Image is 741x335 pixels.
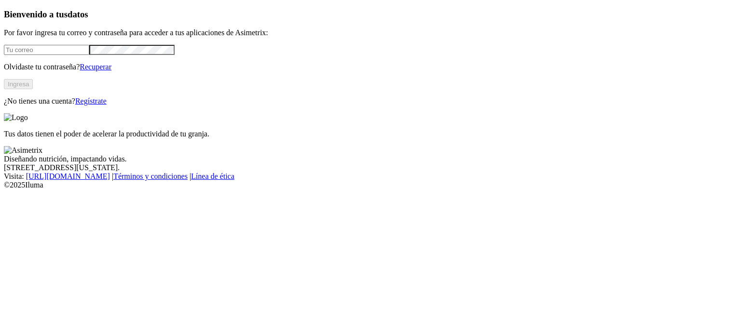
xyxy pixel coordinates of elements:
[4,155,737,163] div: Diseñando nutrición, impactando vidas.
[4,181,737,189] div: © 2025 Iluma
[113,172,188,180] a: Términos y condiciones
[191,172,234,180] a: Línea de ética
[4,28,737,37] p: Por favor ingresa tu correo y contraseña para acceder a tus aplicaciones de Asimetrix:
[4,63,737,71] p: Olvidaste tu contraseña?
[4,9,737,20] h3: Bienvenido a tus
[4,45,89,55] input: Tu correo
[26,172,110,180] a: [URL][DOMAIN_NAME]
[4,130,737,138] p: Tus datos tienen el poder de acelerar la productividad de tu granja.
[4,146,42,155] img: Asimetrix
[68,9,88,19] span: datos
[4,163,737,172] div: [STREET_ADDRESS][US_STATE].
[4,97,737,106] p: ¿No tienes una cuenta?
[75,97,107,105] a: Regístrate
[4,113,28,122] img: Logo
[4,172,737,181] div: Visita : | |
[4,79,33,89] button: Ingresa
[80,63,111,71] a: Recuperar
